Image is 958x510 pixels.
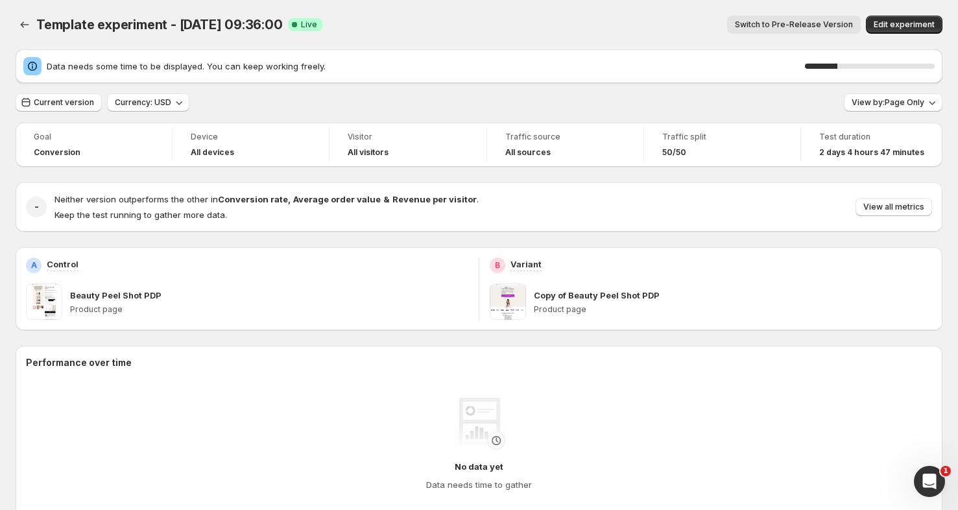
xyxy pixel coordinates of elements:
span: Current version [34,97,94,108]
button: Back [16,16,34,34]
span: Live [301,19,317,30]
img: Copy of Beauty Peel Shot PDP [490,284,526,320]
span: Visitor [348,132,468,142]
p: Product page [70,304,468,315]
p: Control [47,258,78,271]
h4: All sources [505,147,551,158]
h4: All visitors [348,147,389,158]
span: Template experiment - [DATE] 09:36:00 [36,17,283,32]
button: Current version [16,93,102,112]
img: No data yet [453,398,505,450]
p: Product page [534,304,932,315]
a: VisitorAll visitors [348,130,468,159]
span: Edit experiment [874,19,935,30]
span: Device [191,132,311,142]
p: Variant [510,258,542,271]
h2: A [31,260,37,271]
button: Switch to Pre-Release Version [727,16,861,34]
span: Traffic split [662,132,782,142]
span: Test duration [819,132,924,142]
span: Goal [34,132,154,142]
button: Edit experiment [866,16,942,34]
p: Copy of Beauty Peel Shot PDP [534,289,660,302]
strong: Revenue per visitor [392,194,477,204]
strong: Average order value [293,194,381,204]
button: View by:Page Only [844,93,942,112]
p: Beauty Peel Shot PDP [70,289,162,302]
span: 2 days 4 hours 47 minutes [819,147,924,158]
button: Currency: USD [107,93,189,112]
span: Keep the test running to gather more data. [54,210,227,220]
span: View by: Page Only [852,97,924,108]
strong: & [383,194,390,204]
span: Switch to Pre-Release Version [735,19,853,30]
span: Data needs some time to be displayed. You can keep working freely. [47,60,805,73]
h4: All devices [191,147,234,158]
span: Conversion [34,147,80,158]
span: Neither version outperforms the other in . [54,194,479,204]
h4: Data needs time to gather [426,478,532,491]
h4: No data yet [455,460,503,473]
h2: Performance over time [26,356,932,369]
span: View all metrics [863,202,924,212]
iframe: Intercom live chat [914,466,945,497]
a: Traffic sourceAll sources [505,130,625,159]
strong: , [288,194,291,204]
strong: Conversion rate [218,194,288,204]
h2: - [34,200,39,213]
span: 50/50 [662,147,686,158]
span: 1 [940,466,951,476]
span: Currency: USD [115,97,171,108]
a: GoalConversion [34,130,154,159]
h2: B [495,260,500,271]
img: Beauty Peel Shot PDP [26,284,62,320]
a: DeviceAll devices [191,130,311,159]
a: Test duration2 days 4 hours 47 minutes [819,130,924,159]
span: Traffic source [505,132,625,142]
a: Traffic split50/50 [662,130,782,159]
button: View all metrics [856,198,932,216]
